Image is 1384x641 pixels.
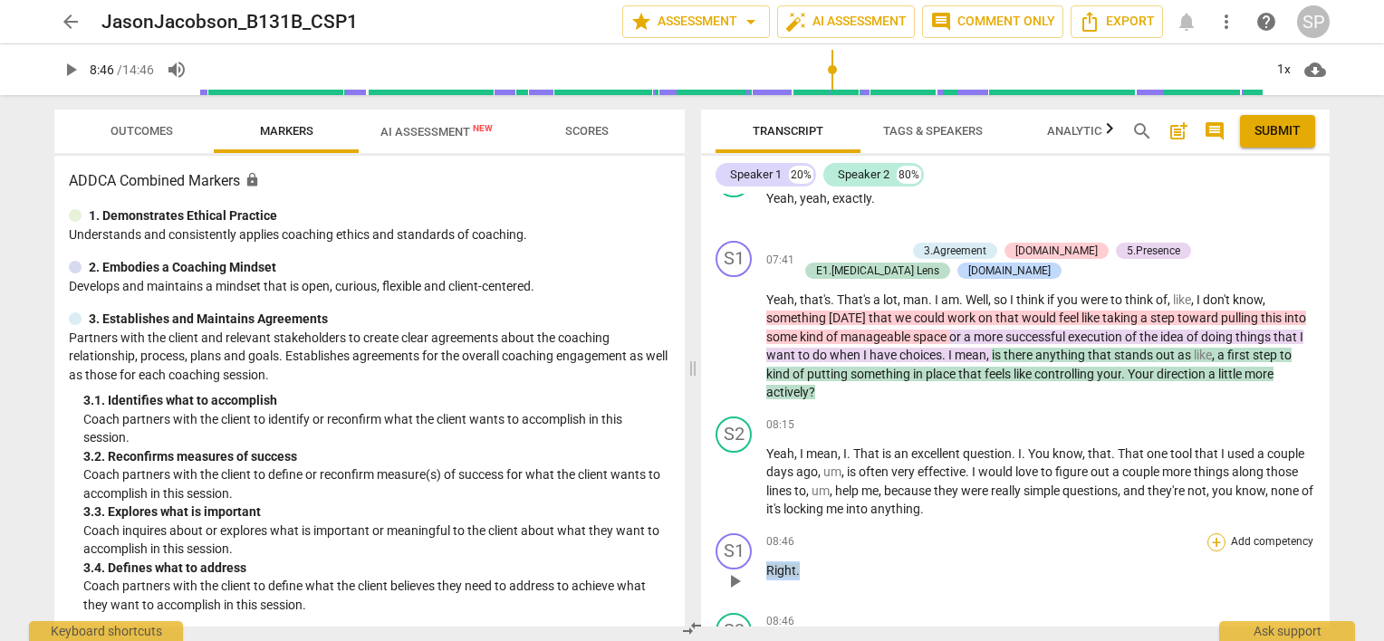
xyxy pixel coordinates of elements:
[1206,483,1212,498] span: ,
[1081,311,1102,325] span: like
[1212,483,1235,498] span: you
[60,59,82,81] span: play_arrow
[898,292,903,307] span: ,
[1218,367,1245,381] span: little
[1297,5,1330,38] div: SP
[1118,446,1147,461] span: That
[1015,464,1041,479] span: love
[930,11,952,33] span: comment
[1266,55,1301,84] div: 1x
[1253,348,1280,362] span: step
[1204,120,1225,142] span: comment
[380,125,493,139] span: AI Assessment
[838,446,843,461] span: ,
[1110,292,1125,307] span: to
[883,292,898,307] span: lot
[1102,311,1140,325] span: taking
[846,502,870,516] span: into
[793,367,807,381] span: of
[766,292,794,307] span: Yeah
[1216,11,1237,33] span: more_vert
[891,464,918,479] span: very
[766,464,796,479] span: days
[947,311,978,325] span: work
[883,124,983,138] span: Tags & Speakers
[1156,292,1168,307] span: of
[1114,348,1156,362] span: stands
[789,166,813,184] div: 20%
[1164,117,1193,146] button: Add summary
[1015,243,1098,259] div: [DOMAIN_NAME]
[766,446,794,461] span: Yeah
[1221,311,1261,325] span: pulling
[1127,243,1180,259] div: 5.Presence
[882,446,894,461] span: is
[985,367,1014,381] span: feels
[1200,117,1229,146] button: Show/Hide comments
[800,191,827,206] span: yeah
[1250,5,1283,38] a: Help
[847,464,859,479] span: is
[897,166,921,184] div: 80%
[766,385,809,399] span: actively
[913,367,926,381] span: in
[260,124,313,138] span: Markers
[851,367,913,381] span: something
[766,311,829,325] span: something
[838,166,889,184] div: Speaker 2
[1082,446,1088,461] span: ,
[837,292,873,307] span: That's
[1235,330,1273,344] span: things
[1047,124,1109,138] span: Analytics
[1235,483,1265,498] span: know
[794,446,800,461] span: ,
[922,5,1063,38] button: Comment only
[800,446,806,461] span: I
[160,53,193,86] button: Volume
[966,464,972,479] span: .
[859,464,891,479] span: often
[816,263,939,279] div: E1.[MEDICAL_DATA] Lens
[861,483,879,498] span: me
[1079,11,1155,33] span: Export
[1191,292,1197,307] span: ,
[809,385,815,399] span: ?
[832,191,871,206] span: exactly
[1121,367,1128,381] span: .
[111,124,173,138] span: Outcomes
[920,502,924,516] span: .
[69,170,670,192] h3: ADDCA Combined Markers
[964,330,974,344] span: a
[974,330,1005,344] span: more
[829,311,869,325] span: [DATE]
[1122,464,1162,479] span: couple
[69,277,670,296] p: Develops and maintains a mindset that is open, curious, flexible and client-centered.
[766,191,794,206] span: Yeah
[899,348,942,362] span: choices
[83,502,670,521] div: 3. 3. Explores what is important
[1187,330,1201,344] span: of
[1059,311,1081,325] span: feel
[934,483,961,498] span: they
[1148,483,1187,498] span: they're
[1081,292,1110,307] span: were
[1177,311,1221,325] span: toward
[54,53,87,86] button: Play
[1284,311,1306,325] span: into
[870,348,899,362] span: have
[994,292,1010,307] span: so
[1010,292,1016,307] span: I
[884,483,934,498] span: because
[826,502,846,516] span: me
[1267,446,1304,461] span: couple
[766,348,798,362] span: want
[1232,464,1266,479] span: along
[963,446,1012,461] span: question
[870,502,920,516] span: anything
[724,570,745,592] span: play_arrow
[1071,5,1163,38] button: Export
[796,464,818,479] span: ago
[1041,464,1055,479] span: to
[89,258,276,277] p: 2. Embodies a Coaching Mindset
[730,166,782,184] div: Speaker 1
